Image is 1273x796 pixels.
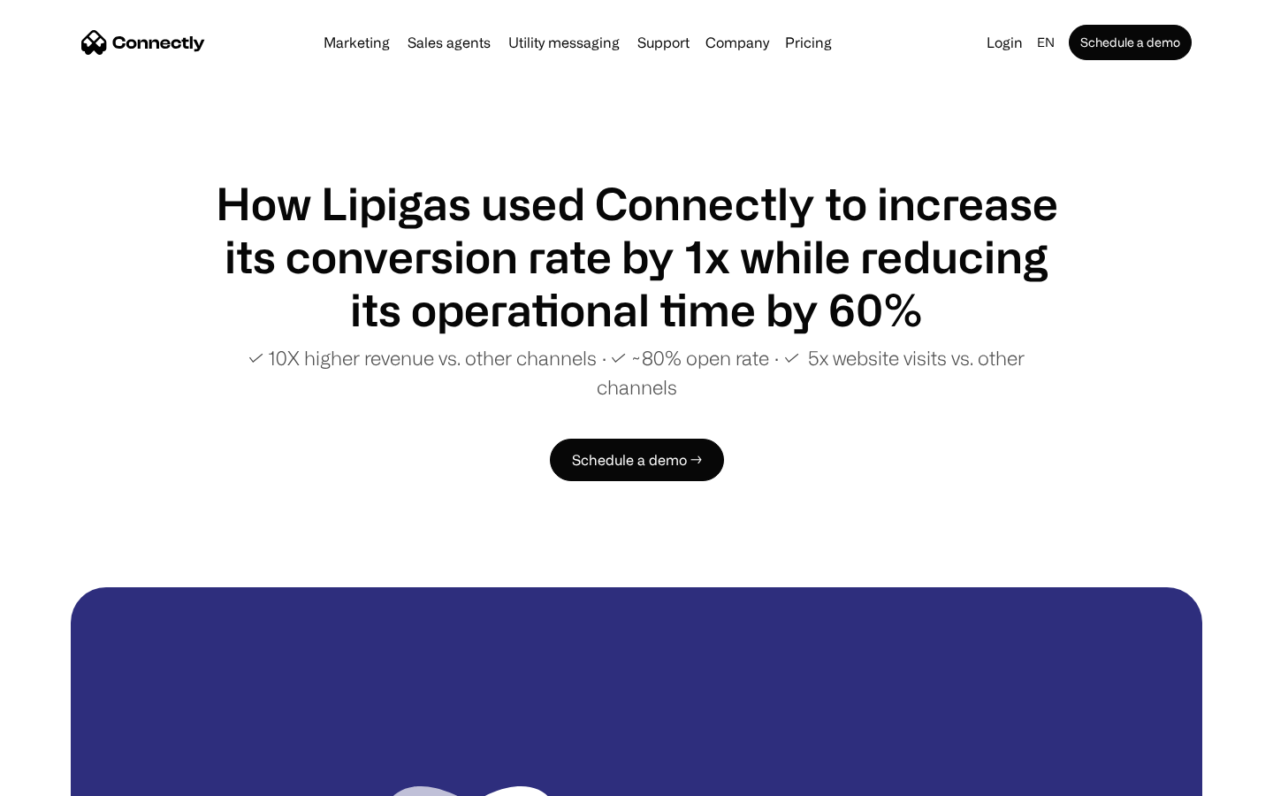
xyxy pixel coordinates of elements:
a: Login [980,30,1030,55]
div: en [1037,30,1055,55]
a: Utility messaging [501,35,627,50]
a: Schedule a demo [1069,25,1192,60]
a: Marketing [316,35,397,50]
p: ✓ 10X higher revenue vs. other channels ∙ ✓ ~80% open rate ∙ ✓ 5x website visits vs. other channels [212,343,1061,402]
aside: Language selected: English [18,763,106,790]
h1: How Lipigas used Connectly to increase its conversion rate by 1x while reducing its operational t... [212,177,1061,336]
ul: Language list [35,765,106,790]
a: Sales agents [400,35,498,50]
a: Pricing [778,35,839,50]
a: Support [630,35,697,50]
a: Schedule a demo → [550,439,724,481]
div: Company [705,30,769,55]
